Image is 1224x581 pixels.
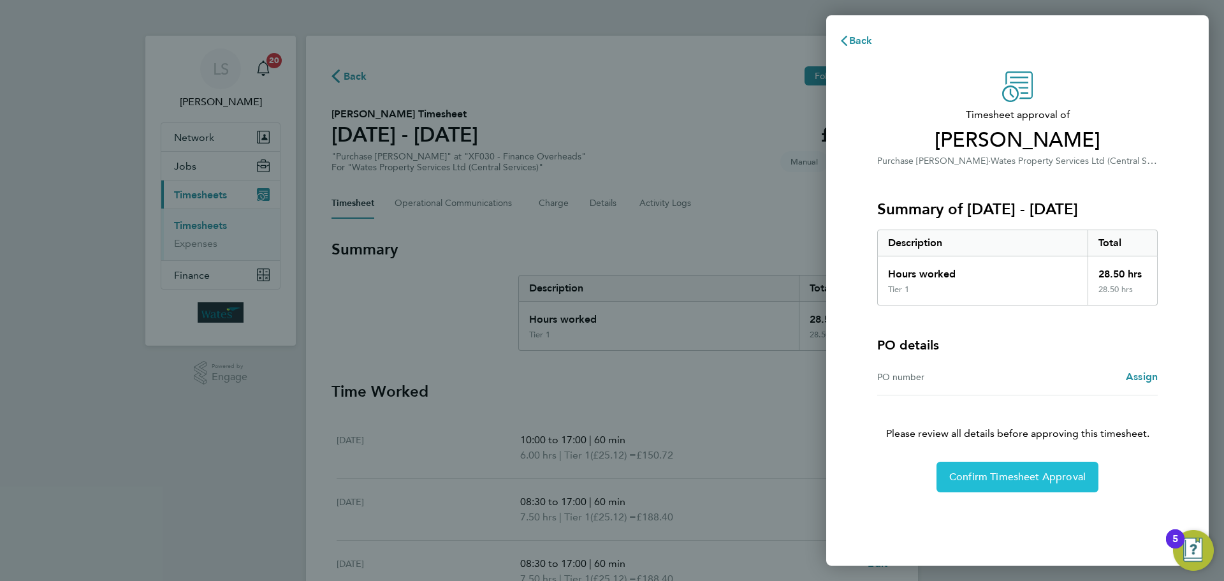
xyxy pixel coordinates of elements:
[1173,530,1214,571] button: Open Resource Center, 5 new notifications
[877,230,1158,305] div: Summary of 23 - 29 Aug 2025
[826,28,885,54] button: Back
[877,128,1158,153] span: [PERSON_NAME]
[877,107,1158,122] span: Timesheet approval of
[862,395,1173,441] p: Please review all details before approving this timesheet.
[877,336,939,354] h4: PO details
[1088,256,1158,284] div: 28.50 hrs
[1172,539,1178,555] div: 5
[888,284,909,295] div: Tier 1
[1088,230,1158,256] div: Total
[988,156,991,166] span: ·
[1126,369,1158,385] a: Assign
[877,156,988,166] span: Purchase [PERSON_NAME]
[877,369,1017,385] div: PO number
[878,230,1088,256] div: Description
[1088,284,1158,305] div: 28.50 hrs
[936,462,1098,492] button: Confirm Timesheet Approval
[849,34,873,47] span: Back
[1126,371,1158,383] span: Assign
[878,256,1088,284] div: Hours worked
[949,471,1086,483] span: Confirm Timesheet Approval
[877,199,1158,219] h3: Summary of [DATE] - [DATE]
[991,154,1177,166] span: Wates Property Services Ltd (Central Services)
